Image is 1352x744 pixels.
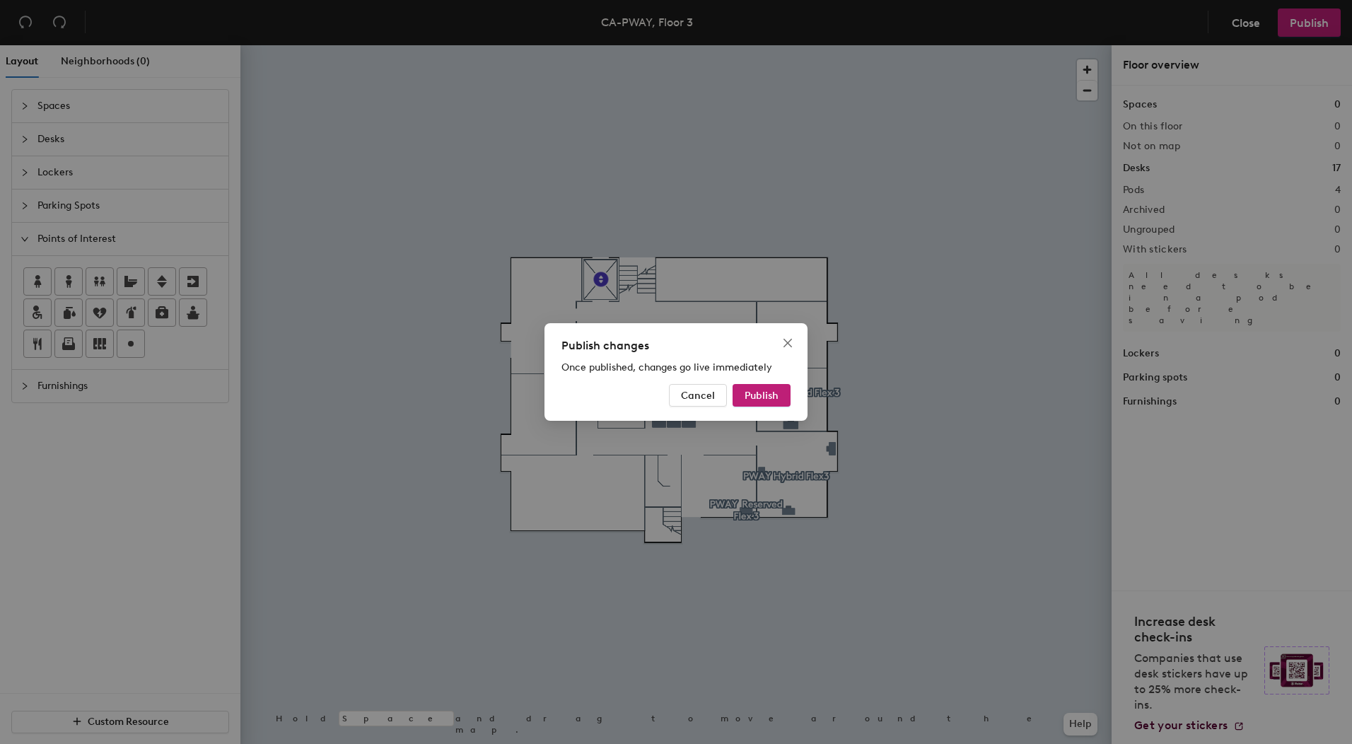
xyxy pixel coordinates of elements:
span: Close [776,337,799,349]
span: Cancel [681,390,715,402]
span: Once published, changes go live immediately [561,361,772,373]
span: Publish [745,390,779,402]
button: Cancel [669,384,727,407]
span: close [782,337,793,349]
button: Publish [733,384,791,407]
div: Publish changes [561,337,791,354]
button: Close [776,332,799,354]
